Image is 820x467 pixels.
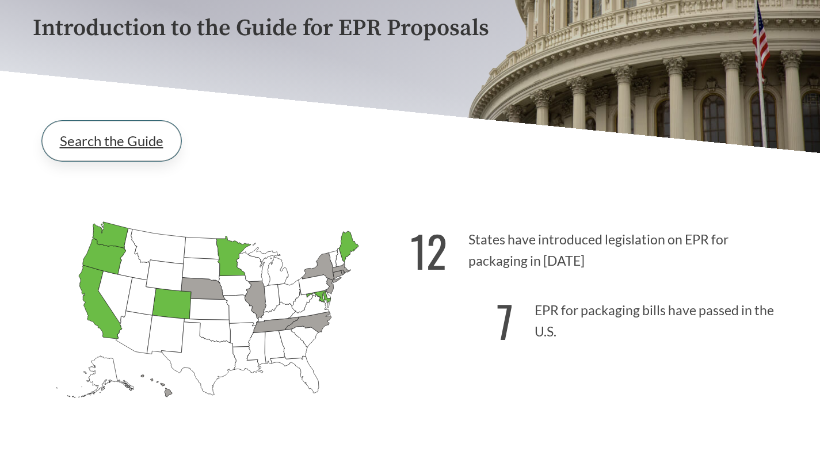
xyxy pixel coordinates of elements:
[497,289,513,353] strong: 7
[410,282,788,353] p: EPR for packaging bills have passed in the U.S.
[33,16,788,41] p: Introduction to the Guide for EPR Proposals
[410,212,788,282] p: States have introduced legislation on EPR for packaging in [DATE]
[410,219,447,282] strong: 12
[42,121,181,161] a: Search the Guide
